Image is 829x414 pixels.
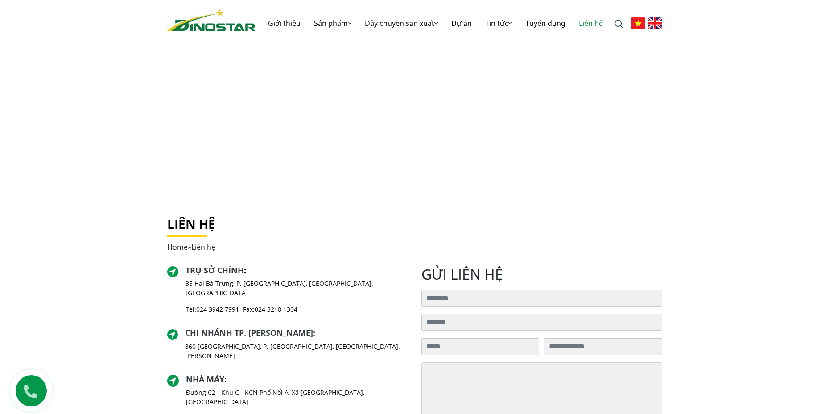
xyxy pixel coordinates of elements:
h2: : [186,266,408,276]
h1: Liên hệ [167,217,662,232]
a: Sản phẩm [307,9,358,38]
p: Tel: - Fax: [186,305,408,314]
a: Tin tức [478,9,519,38]
img: English [648,17,662,29]
span: » [167,242,215,252]
a: 024 3218 1304 [255,305,297,314]
p: Đường C2 - Khu C - KCN Phố Nối A, Xã [GEOGRAPHIC_DATA], [GEOGRAPHIC_DATA] [186,388,408,406]
h2: : [186,375,408,385]
img: Tiếng Việt [631,17,645,29]
img: search [615,20,623,29]
img: logo [167,9,256,31]
img: directer [167,375,179,387]
a: Trụ sở chính [186,265,244,276]
a: Home [167,242,188,252]
a: Nhà máy [186,374,224,385]
span: Liên hệ [191,242,215,252]
a: 024 3942 7991 [196,305,239,314]
img: directer [167,266,179,278]
a: Giới thiệu [261,9,307,38]
img: directer [167,329,178,340]
h2: gửi liên hệ [421,266,662,283]
p: 35 Hai Bà Trưng, P. [GEOGRAPHIC_DATA], [GEOGRAPHIC_DATA]. [GEOGRAPHIC_DATA] [186,279,408,297]
h2: : [185,328,408,338]
p: 360 [GEOGRAPHIC_DATA], P. [GEOGRAPHIC_DATA], [GEOGRAPHIC_DATA]. [PERSON_NAME] [185,342,408,360]
a: Chi nhánh TP. [PERSON_NAME] [185,327,313,338]
a: Dây chuyền sản xuất [358,9,445,38]
a: Tuyển dụng [519,9,572,38]
a: Liên hệ [572,9,610,38]
a: Dự án [445,9,478,38]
